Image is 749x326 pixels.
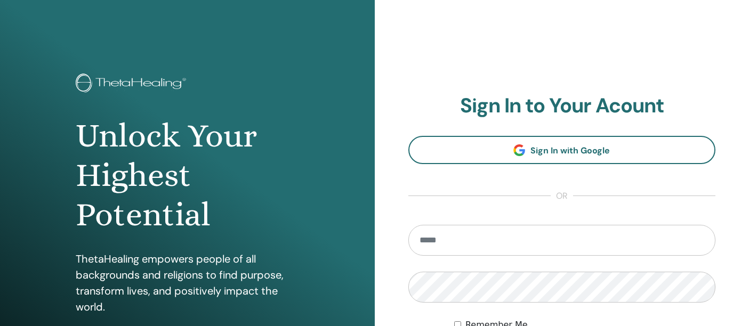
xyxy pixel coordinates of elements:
h2: Sign In to Your Acount [408,94,716,118]
p: ThetaHealing empowers people of all backgrounds and religions to find purpose, transform lives, a... [76,251,299,315]
h1: Unlock Your Highest Potential [76,116,299,235]
span: or [551,190,573,202]
span: Sign In with Google [530,145,610,156]
a: Sign In with Google [408,136,716,164]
